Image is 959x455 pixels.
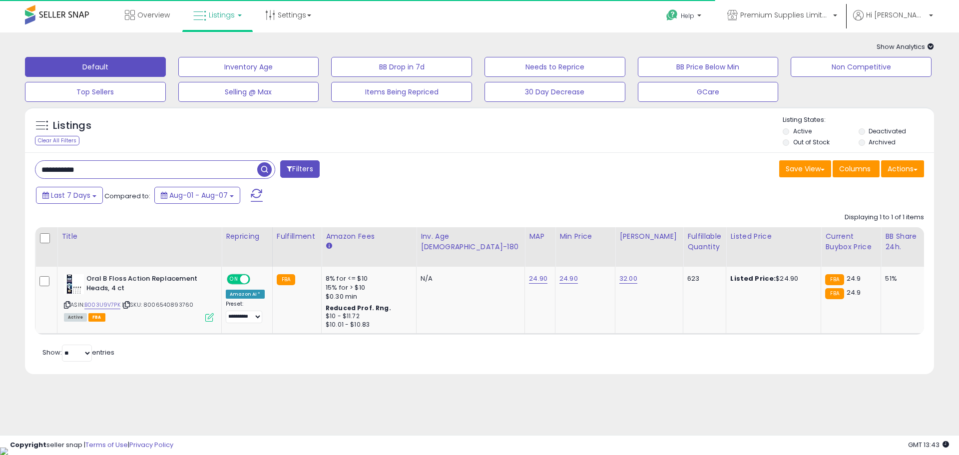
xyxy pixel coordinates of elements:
a: 32.00 [619,274,637,284]
button: 30 Day Decrease [484,82,625,102]
h5: Listings [53,119,91,133]
div: Amazon AI * [226,290,265,299]
span: Show Analytics [877,42,934,51]
small: FBA [277,274,295,285]
button: Actions [881,160,924,177]
div: $10.01 - $10.83 [326,321,409,329]
div: Amazon Fees [326,231,412,242]
button: GCare [638,82,779,102]
div: N/A [421,274,517,283]
img: 41+Qzp9ajxL._SL40_.jpg [64,274,84,294]
button: Columns [833,160,880,177]
b: Reduced Prof. Rng. [326,304,391,312]
a: 24.90 [529,274,547,284]
div: Fulfillment [277,231,317,242]
div: 15% for > $10 [326,283,409,292]
a: Terms of Use [85,440,128,450]
div: $10 - $11.72 [326,312,409,321]
div: 8% for <= $10 [326,274,409,283]
a: B003U9V7PK [84,301,120,309]
small: Amazon Fees. [326,242,332,251]
span: 24.9 [847,274,861,283]
button: Top Sellers [25,82,166,102]
div: BB Share 24h. [885,231,922,252]
label: Active [793,127,812,135]
div: Preset: [226,301,265,323]
button: BB Price Below Min [638,57,779,77]
div: Min Price [559,231,611,242]
div: 51% [885,274,918,283]
small: FBA [825,288,844,299]
div: Listed Price [730,231,817,242]
div: $24.90 [730,274,813,283]
a: Privacy Policy [129,440,173,450]
div: seller snap | | [10,441,173,450]
span: Last 7 Days [51,190,90,200]
button: Items Being Repriced [331,82,472,102]
span: | SKU: 8006540893760 [122,301,193,309]
span: Compared to: [104,191,150,201]
span: 24.9 [847,288,861,297]
span: FBA [88,313,105,322]
div: Fulfillable Quantity [687,231,722,252]
button: Filters [280,160,319,178]
p: Listing States: [783,115,934,125]
span: 2025-08-15 13:43 GMT [908,440,949,450]
button: Aug-01 - Aug-07 [154,187,240,204]
span: ON [228,275,240,284]
span: All listings currently available for purchase on Amazon [64,313,87,322]
small: FBA [825,274,844,285]
span: Premium Supplies Limited [740,10,830,20]
b: Oral B Floss Action Replacement Heads, 4 ct [86,274,208,295]
span: Hi [PERSON_NAME] [866,10,926,20]
span: Listings [209,10,235,20]
button: Selling @ Max [178,82,319,102]
div: [PERSON_NAME] [619,231,679,242]
i: Get Help [666,9,678,21]
div: Displaying 1 to 1 of 1 items [845,213,924,222]
span: Overview [137,10,170,20]
div: Repricing [226,231,268,242]
b: Listed Price: [730,274,776,283]
a: 24.90 [559,274,578,284]
button: Inventory Age [178,57,319,77]
a: Help [658,1,711,32]
label: Out of Stock [793,138,830,146]
button: Non Competitive [791,57,932,77]
div: 623 [687,274,718,283]
label: Archived [869,138,896,146]
div: Clear All Filters [35,136,79,145]
div: Current Buybox Price [825,231,877,252]
button: Needs to Reprice [484,57,625,77]
div: MAP [529,231,551,242]
label: Deactivated [869,127,906,135]
strong: Copyright [10,440,46,450]
span: OFF [249,275,265,284]
div: $0.30 min [326,292,409,301]
span: Aug-01 - Aug-07 [169,190,228,200]
div: ASIN: [64,274,214,321]
div: Inv. Age [DEMOGRAPHIC_DATA]-180 [421,231,520,252]
button: Last 7 Days [36,187,103,204]
button: Default [25,57,166,77]
span: Columns [839,164,871,174]
button: BB Drop in 7d [331,57,472,77]
a: Hi [PERSON_NAME] [853,10,933,32]
button: Save View [779,160,831,177]
span: Show: entries [42,348,114,357]
div: Title [61,231,217,242]
span: Help [681,11,694,20]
